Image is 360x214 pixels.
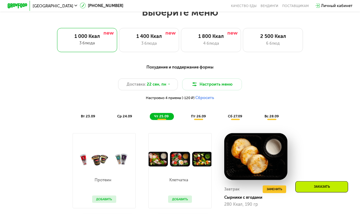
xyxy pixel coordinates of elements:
div: поставщикам [282,4,309,8]
div: 6 блюд [248,40,298,46]
button: Добавить [168,196,192,203]
span: вт 23.09 [81,114,95,118]
div: 1 400 Ккал [124,33,174,39]
div: Завтрак [224,186,239,193]
p: Клетчатка [168,178,189,182]
span: сб 27.09 [228,114,242,118]
span: ср 24.09 [117,114,132,118]
div: 2 500 Ккал [248,33,298,39]
button: Добавить [92,196,116,203]
a: [PHONE_NUMBER] [80,3,123,9]
div: Сырники с ягодами [224,195,292,200]
span: [GEOGRAPHIC_DATA] [33,4,73,8]
span: пт 26.09 [191,114,206,118]
div: 4 блюда [186,40,236,46]
span: Заменить [267,187,282,192]
div: 1 800 Ккал [186,33,236,39]
button: Сбросить [195,95,214,100]
div: 3 блюда [124,40,174,46]
button: Заменить [263,186,286,193]
div: Похудение и поддержание формы [32,64,328,70]
span: Доставка: [127,81,146,87]
button: Настроить меню [182,79,242,90]
h2: Выберите меню [16,6,344,18]
p: Протеин [92,178,113,182]
span: Настроено 4 приема (-120 ₽) [146,96,194,100]
a: Качество еды [231,4,257,8]
div: Личный кабинет [321,3,352,9]
span: вс 28.09 [265,114,279,118]
span: чт 25.09 [154,114,169,118]
div: Заказать [295,181,348,193]
a: Вендинги [261,4,278,8]
div: 3 блюда [62,40,112,46]
span: 22 сен, пн [147,81,166,87]
div: 1 000 Ккал [62,33,112,39]
div: 280 Ккал, 190 гр [224,202,288,207]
